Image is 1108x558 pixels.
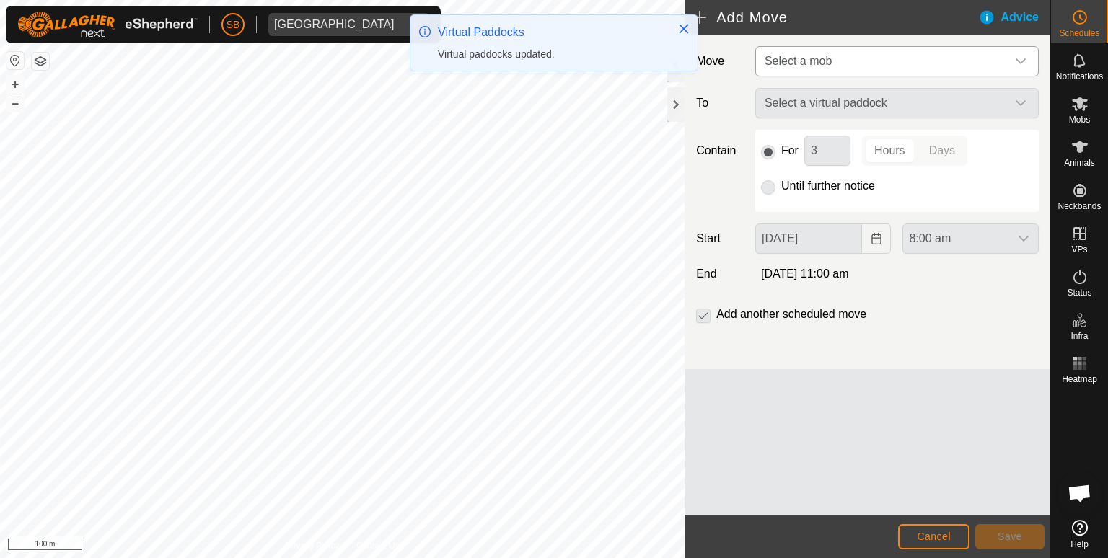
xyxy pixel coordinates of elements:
[998,531,1022,542] span: Save
[227,17,240,32] span: SB
[690,142,749,159] label: Contain
[781,145,799,156] label: For
[438,47,663,62] div: Virtual paddocks updated.
[1059,29,1099,37] span: Schedules
[862,223,891,254] button: Choose Date
[716,309,866,320] label: Add another scheduled move
[17,12,198,37] img: Gallagher Logo
[690,230,749,247] label: Start
[978,9,1050,26] div: Advice
[274,19,395,30] div: [GEOGRAPHIC_DATA]
[1064,159,1095,167] span: Animals
[268,13,400,36] span: Tangihanga station
[690,88,749,118] label: To
[6,52,24,69] button: Reset Map
[32,53,49,70] button: Map Layers
[1058,471,1102,515] a: Open chat
[1056,72,1103,81] span: Notifications
[1006,47,1035,76] div: dropdown trigger
[1070,332,1088,340] span: Infra
[438,24,663,41] div: Virtual Paddocks
[400,13,429,36] div: dropdown trigger
[1058,202,1101,211] span: Neckbands
[6,76,24,93] button: +
[356,539,399,552] a: Contact Us
[781,180,875,192] label: Until further notice
[674,19,694,39] button: Close
[6,94,24,112] button: –
[693,9,977,26] h2: Add Move
[1070,540,1089,549] span: Help
[1067,288,1091,297] span: Status
[1051,514,1108,554] a: Help
[690,46,749,76] label: Move
[1062,375,1097,384] span: Heatmap
[975,524,1045,549] button: Save
[759,47,1006,76] span: Select a mob
[917,531,951,542] span: Cancel
[761,267,849,280] span: [DATE] 11:00 am
[286,539,340,552] a: Privacy Policy
[898,524,969,549] button: Cancel
[765,55,832,67] span: Select a mob
[690,265,749,283] label: End
[1069,115,1090,124] span: Mobs
[1071,245,1087,254] span: VPs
